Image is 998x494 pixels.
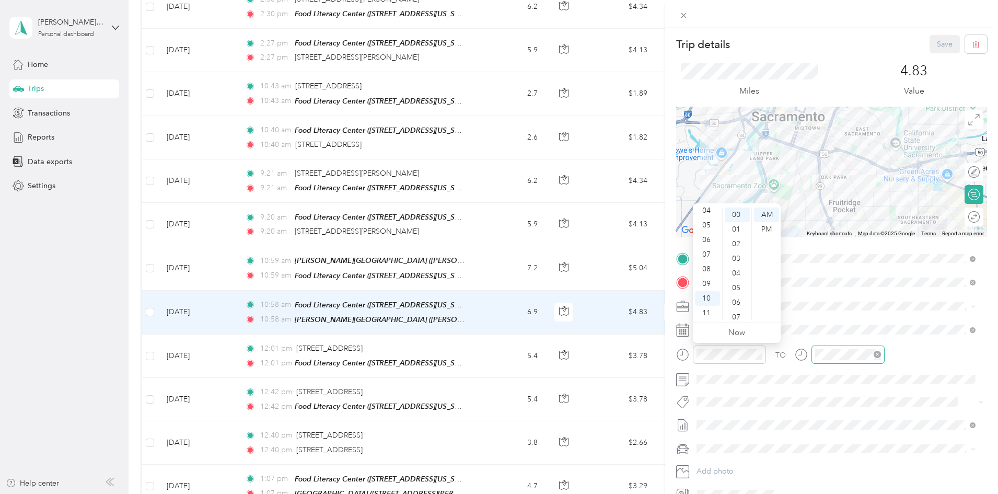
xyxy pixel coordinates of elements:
a: Report a map error [942,231,984,236]
p: Miles [739,85,759,98]
div: 08 [695,262,720,277]
div: 02 [725,237,750,251]
span: close-circle [874,351,881,358]
div: AM [754,208,779,222]
div: TO [775,350,786,361]
div: 06 [725,295,750,310]
div: 09 [695,277,720,291]
div: 11 [695,306,720,320]
img: Google [679,224,713,237]
span: Map data ©2025 Google [858,231,915,236]
a: Now [728,328,745,338]
button: Add photo [693,464,987,479]
button: Keyboard shortcuts [807,230,852,237]
div: 10 [695,291,720,306]
div: 04 [695,203,720,218]
div: 00 [725,208,750,222]
div: 04 [725,266,750,281]
div: 06 [695,233,720,247]
div: 01 [725,222,750,237]
div: 07 [695,247,720,262]
div: 05 [695,218,720,233]
div: 05 [725,281,750,295]
iframe: Everlance-gr Chat Button Frame [939,435,998,494]
a: Terms (opens in new tab) [921,231,936,236]
div: PM [754,222,779,237]
div: 03 [725,251,750,266]
div: 07 [725,310,750,325]
p: Value [904,85,924,98]
p: Trip details [676,37,730,52]
p: 4.83 [900,63,927,79]
a: Open this area in Google Maps (opens a new window) [679,224,713,237]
